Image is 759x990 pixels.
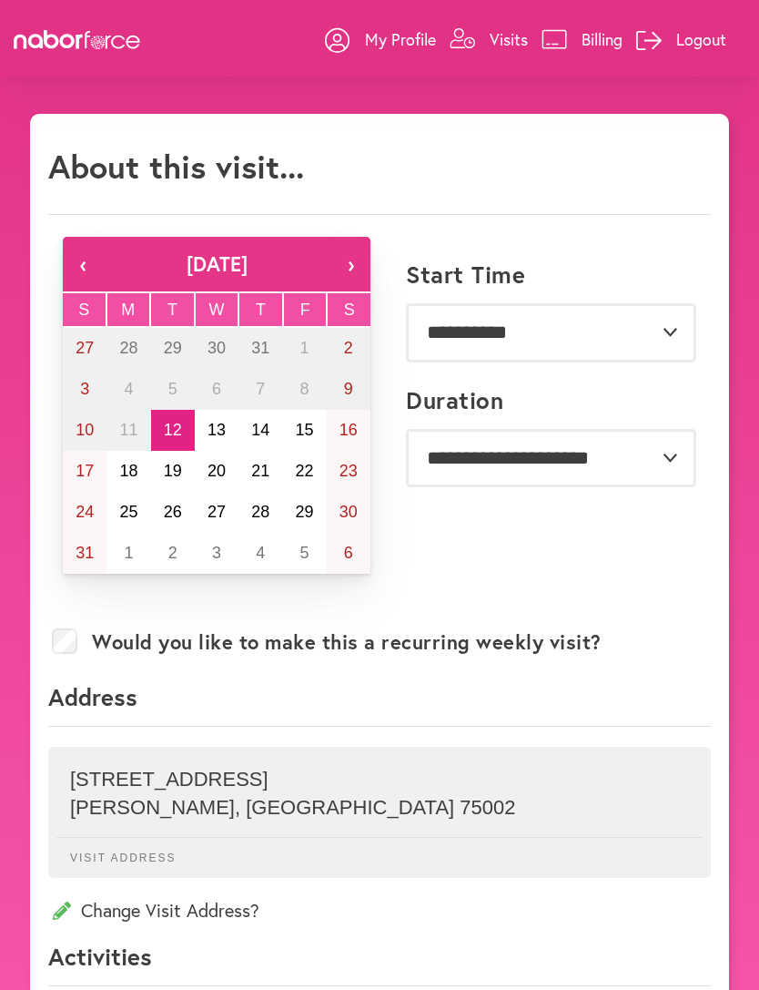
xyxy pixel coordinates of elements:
[296,503,314,521] abbr: August 29, 2025
[212,544,221,562] abbr: September 3, 2025
[282,533,326,574] button: September 5, 2025
[80,380,89,398] abbr: August 3, 2025
[63,451,106,492] button: August 17, 2025
[238,533,282,574] button: September 4, 2025
[76,462,94,480] abbr: August 17, 2025
[164,421,182,439] abbr: August 12, 2025
[238,451,282,492] button: August 21, 2025
[63,369,106,410] button: August 3, 2025
[70,796,689,820] p: [PERSON_NAME] , [GEOGRAPHIC_DATA] 75002
[296,462,314,480] abbr: August 22, 2025
[300,339,309,357] abbr: August 1, 2025
[238,328,282,369] button: July 31, 2025
[212,380,221,398] abbr: August 6, 2025
[106,328,150,369] button: July 28, 2025
[48,681,711,727] p: Address
[119,462,137,480] abbr: August 18, 2025
[56,837,703,864] p: Visit Address
[296,421,314,439] abbr: August 15, 2025
[119,421,137,439] abbr: August 11, 2025
[282,328,326,369] button: August 1, 2025
[207,462,226,480] abbr: August 20, 2025
[344,380,353,398] abbr: August 9, 2025
[76,544,94,562] abbr: August 31, 2025
[48,898,711,923] p: Change Visit Address?
[282,451,326,492] button: August 22, 2025
[119,503,137,521] abbr: August 25, 2025
[63,237,103,291] button: ‹
[406,260,525,289] label: Start Time
[168,380,177,398] abbr: August 5, 2025
[164,339,182,357] abbr: July 29, 2025
[63,328,106,369] button: July 27, 2025
[76,339,94,357] abbr: July 27, 2025
[327,410,370,451] button: August 16, 2025
[300,544,309,562] abbr: September 5, 2025
[207,421,226,439] abbr: August 13, 2025
[151,492,195,533] button: August 26, 2025
[164,462,182,480] abbr: August 19, 2025
[327,369,370,410] button: August 9, 2025
[207,503,226,521] abbr: August 27, 2025
[238,410,282,451] button: August 14, 2025
[238,492,282,533] button: August 28, 2025
[238,369,282,410] button: August 7, 2025
[195,533,238,574] button: September 3, 2025
[365,28,436,50] p: My Profile
[325,12,436,66] a: My Profile
[327,533,370,574] button: September 6, 2025
[106,369,150,410] button: August 4, 2025
[339,462,358,480] abbr: August 23, 2025
[151,533,195,574] button: September 2, 2025
[195,451,238,492] button: August 20, 2025
[195,369,238,410] button: August 6, 2025
[48,147,304,186] h1: About this visit...
[195,328,238,369] button: July 30, 2025
[282,410,326,451] button: August 15, 2025
[582,28,622,50] p: Billing
[106,533,150,574] button: September 1, 2025
[48,941,711,986] p: Activities
[339,421,358,439] abbr: August 16, 2025
[106,410,150,451] button: August 11, 2025
[300,380,309,398] abbr: August 8, 2025
[151,369,195,410] button: August 5, 2025
[676,28,726,50] p: Logout
[167,301,177,319] abbr: Tuesday
[344,339,353,357] abbr: August 2, 2025
[168,544,177,562] abbr: September 2, 2025
[119,339,137,357] abbr: July 28, 2025
[256,380,265,398] abbr: August 7, 2025
[151,328,195,369] button: July 29, 2025
[282,369,326,410] button: August 8, 2025
[63,492,106,533] button: August 24, 2025
[106,451,150,492] button: August 18, 2025
[327,492,370,533] button: August 30, 2025
[406,386,503,414] label: Duration
[251,421,269,439] abbr: August 14, 2025
[63,410,106,451] button: August 10, 2025
[63,533,106,574] button: August 31, 2025
[209,301,225,319] abbr: Wednesday
[207,339,226,357] abbr: July 30, 2025
[344,544,353,562] abbr: September 6, 2025
[121,301,135,319] abbr: Monday
[124,380,133,398] abbr: August 4, 2025
[103,237,330,291] button: [DATE]
[164,503,182,521] abbr: August 26, 2025
[151,410,195,451] button: August 12, 2025
[76,503,94,521] abbr: August 24, 2025
[195,410,238,451] button: August 13, 2025
[251,462,269,480] abbr: August 21, 2025
[151,451,195,492] button: August 19, 2025
[327,451,370,492] button: August 23, 2025
[330,237,370,291] button: ›
[92,630,602,654] label: Would you like to make this a recurring weekly visit?
[195,492,238,533] button: August 27, 2025
[327,328,370,369] button: August 2, 2025
[251,503,269,521] abbr: August 28, 2025
[78,301,89,319] abbr: Sunday
[344,301,355,319] abbr: Saturday
[256,544,265,562] abbr: September 4, 2025
[124,544,133,562] abbr: September 1, 2025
